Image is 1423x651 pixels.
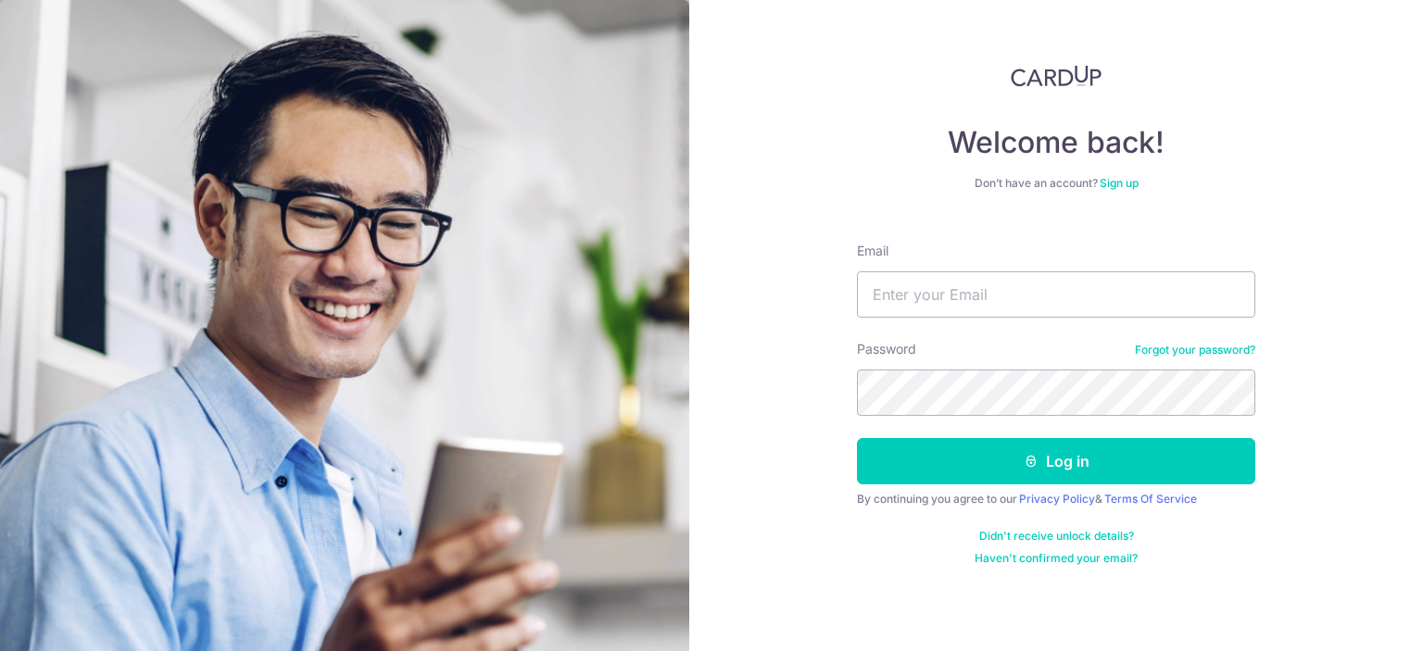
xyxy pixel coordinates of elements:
[857,176,1255,191] div: Don’t have an account?
[857,242,888,260] label: Email
[975,551,1138,566] a: Haven't confirmed your email?
[1011,65,1102,87] img: CardUp Logo
[857,492,1255,507] div: By continuing you agree to our &
[857,124,1255,161] h4: Welcome back!
[979,529,1134,544] a: Didn't receive unlock details?
[857,438,1255,484] button: Log in
[857,271,1255,318] input: Enter your Email
[1104,492,1197,506] a: Terms Of Service
[1100,176,1139,190] a: Sign up
[1135,343,1255,357] a: Forgot your password?
[857,340,916,358] label: Password
[1019,492,1095,506] a: Privacy Policy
